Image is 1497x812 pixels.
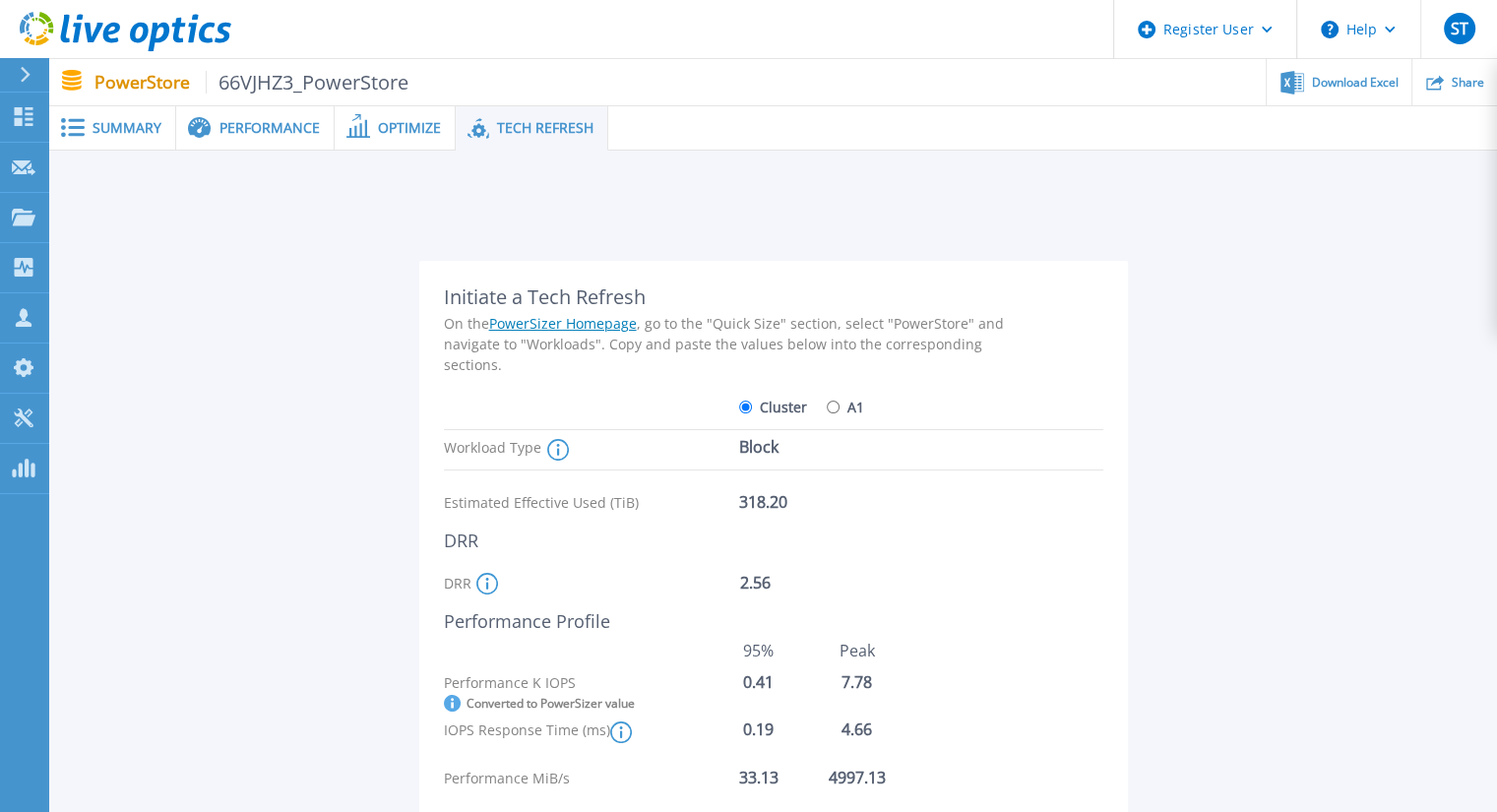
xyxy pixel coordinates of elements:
[219,121,320,135] span: Performance
[710,673,808,691] div: 0.41
[827,401,840,413] input: A1
[444,430,739,465] div: Workload Type
[739,401,752,413] input: Cluster
[808,673,906,691] div: 7.78
[808,769,906,786] div: 4997.13
[808,642,906,659] div: Peak
[827,390,864,424] label: A1
[444,313,1025,375] div: On the , go to the "Quick Size" section, select "PowerStore" and navigate to "Workloads". Copy an...
[444,285,1025,309] div: Initiate a Tech Refresh
[740,576,898,610] div: 2.56
[94,71,409,94] p: PowerStore
[739,390,807,424] label: Cluster
[710,642,808,659] div: 95%
[489,314,637,333] a: PowerSizer Homepage
[1312,77,1399,89] span: Download Excel
[808,720,906,738] div: 4.66
[444,566,741,600] div: DRR
[444,485,739,520] div: Estimated Effective Used (TiB)
[739,485,897,520] div: 318.20
[378,121,441,135] span: Optimize
[206,71,409,94] span: 66VJHZ3_PowerStore
[93,121,161,135] span: Summary
[444,695,710,712] div: Converted to PowerSizer value
[497,121,593,135] span: Tech Refresh
[1452,77,1484,89] span: Share
[710,769,808,786] div: 33.13
[444,722,710,742] div: IOPS Response Time (ms)
[444,675,710,695] div: Performance K IOPS
[1450,21,1467,36] span: ST
[444,530,1025,551] div: DRR
[739,430,897,465] div: Block
[444,610,1025,632] div: Performance Profile
[444,771,710,790] div: Performance MiB/s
